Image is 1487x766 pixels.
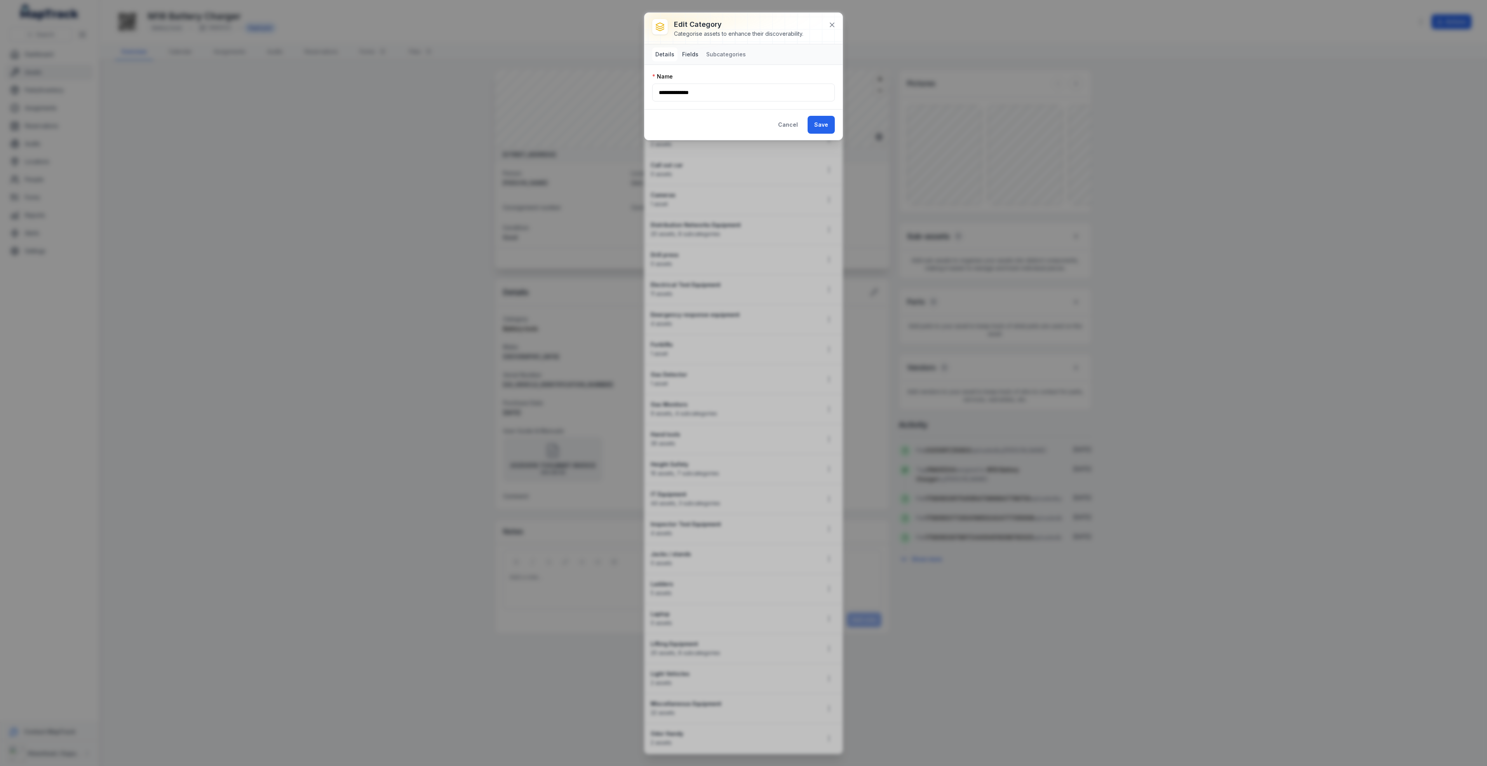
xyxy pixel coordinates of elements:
[674,19,803,30] h3: Edit category
[808,116,835,134] button: Save
[652,73,673,80] label: Name
[652,47,677,61] button: Details
[703,47,749,61] button: Subcategories
[674,30,803,38] div: Categorise assets to enhance their discoverability.
[679,47,702,61] button: Fields
[771,116,804,134] button: Cancel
